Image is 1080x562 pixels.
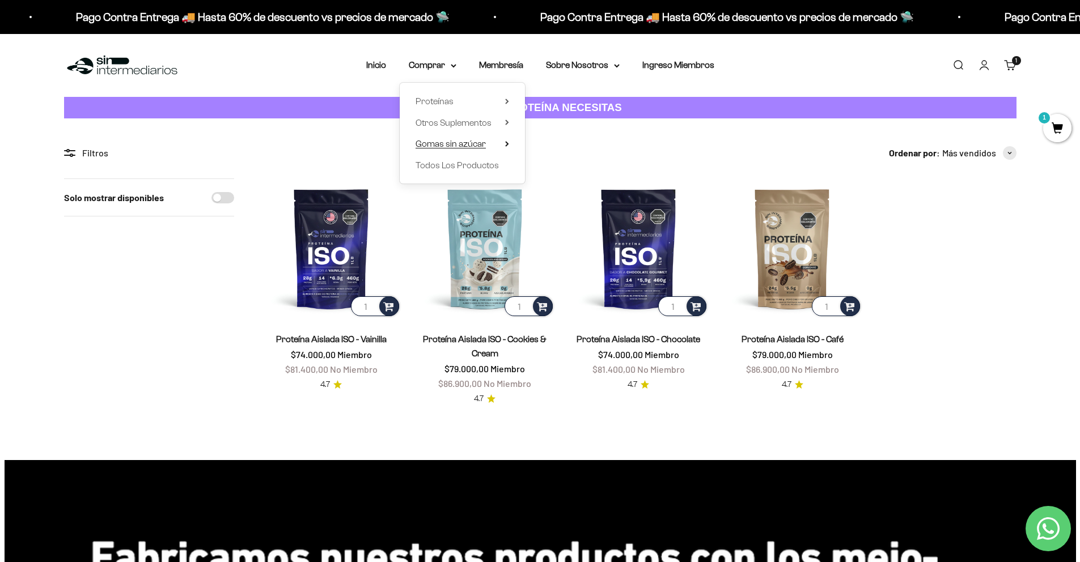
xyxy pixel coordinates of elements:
a: 4.74.7 de 5.0 estrellas [474,393,495,405]
summary: Proteínas [416,94,509,109]
label: Solo mostrar disponibles [64,190,164,205]
span: No Miembro [484,378,531,389]
span: $79.000,00 [752,349,797,360]
span: No Miembro [791,364,839,374]
span: Gomas sin azúcar [416,139,486,148]
span: 4.7 [782,378,791,391]
button: Más vendidos [942,146,1017,160]
summary: Comprar [409,58,456,73]
a: 4.74.7 de 5.0 estrellas [782,378,803,391]
span: Otros Suplementos [416,118,492,127]
a: 1 [1043,123,1071,135]
p: Pago Contra Entrega 🚚 Hasta 60% de descuento vs precios de mercado 🛸 [540,8,914,26]
summary: Sobre Nosotros [546,58,620,73]
span: Miembro [490,363,525,374]
summary: Gomas sin azúcar [416,137,509,151]
mark: 1 [1037,111,1051,125]
a: 4.74.7 de 5.0 estrellas [628,378,649,391]
span: No Miembro [637,364,685,374]
span: 4.7 [320,378,330,391]
span: $74.000,00 [598,349,643,360]
span: Ordenar por: [889,146,940,160]
cart-count: 1 [1012,56,1021,65]
span: 4.7 [628,378,637,391]
span: $81.400,00 [592,364,636,374]
span: Proteínas [416,96,454,106]
span: $86.900,00 [746,364,790,374]
a: Todos Los Productos [416,158,509,173]
span: No Miembro [330,364,378,374]
span: Miembro [645,349,679,360]
span: $74.000,00 [291,349,336,360]
span: $79.000,00 [444,363,489,374]
span: Miembro [798,349,833,360]
span: Todos Los Productos [416,160,499,170]
a: Inicio [366,60,386,70]
span: Más vendidos [942,146,996,160]
a: Proteína Aislada ISO - Café [742,334,844,344]
summary: Otros Suplementos [416,116,509,130]
span: $86.900,00 [438,378,482,389]
a: Proteína Aislada ISO - Chocolate [577,334,700,344]
span: $81.400,00 [285,364,328,374]
span: 4.7 [474,393,484,405]
a: CUANTA PROTEÍNA NECESITAS [64,97,1017,119]
strong: CUANTA PROTEÍNA NECESITAS [458,101,622,113]
p: Pago Contra Entrega 🚚 Hasta 60% de descuento vs precios de mercado 🛸 [76,8,450,26]
a: Membresía [479,60,523,70]
a: 1 [1004,59,1017,71]
a: 4.74.7 de 5.0 estrellas [320,378,342,391]
span: Miembro [337,349,372,360]
a: Proteína Aislada ISO - Cookies & Cream [423,334,547,358]
a: Ingreso Miembros [642,60,714,70]
div: Filtros [64,146,234,160]
a: Proteína Aislada ISO - Vainilla [276,334,387,344]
